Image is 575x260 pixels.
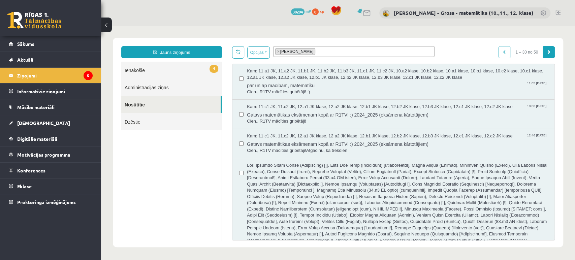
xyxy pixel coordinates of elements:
[291,8,311,14] a: 30294 mP
[17,57,33,63] span: Aktuāli
[312,8,327,14] a: 0 xp
[17,68,93,83] legend: Ziņojumi
[146,107,447,128] a: Kam: 11.c1 JK, 11.c2 JK, 12.a1 JK klase, 12.a2 JK klase, 12.b1 JK klase, 12.b2 JK klase, 12.b3 JK...
[312,8,319,15] span: 0
[9,178,93,194] a: Eklase
[20,70,120,87] a: Nosūtītie
[146,21,169,33] button: Opcijas
[9,99,93,115] a: Mācību materiāli
[146,63,447,69] span: Cien., R1TV mācīties gribētāji! :)
[394,9,533,16] a: [PERSON_NAME] - Grosa - matemātika (10.,11., 12. klase)
[9,115,93,131] a: [DEMOGRAPHIC_DATA]
[9,163,93,178] a: Konferences
[9,36,93,52] a: Sākums
[320,8,324,14] span: xp
[9,147,93,162] a: Motivācijas programma
[9,194,93,210] a: Proktoringa izmēģinājums
[146,78,447,99] a: Kam: 11.c1 JK, 11.c2 JK, 12.a1 JK klase, 12.a2 JK klase, 12.b1 JK klase, 12.b2 JK klase, 12.b3 JK...
[146,113,447,122] span: Gatavs matemātikas eksāmenam kopā ar R1TV! :) 2024_2025 (eksāmena kārtotājiem)
[176,23,179,29] span: ×
[291,8,305,15] span: 30294
[146,42,447,55] span: Kam: 11.a1 JK, 11.a2 JK, 11.b1 JK, 11.b2 JK, 11.b3 JK, 11.c1 JK, 11.c2 JK, 10.a2 klase, 10.b2 kla...
[9,131,93,147] a: Digitālie materiāli
[146,92,447,99] span: Cien., R1TV mācīties gribētāji!
[424,55,447,60] span: 11:05 [DATE]
[306,8,311,14] span: mP
[146,122,447,128] span: Cien., R1TV mācīties gribētāji!Atgādinu, ka trešdien
[17,104,55,110] span: Mācību materiāli
[108,39,117,47] span: 4
[7,12,61,29] a: Rīgas 1. Tālmācības vidusskola
[424,78,447,83] span: 19:00 [DATE]
[20,36,121,53] a: 4Ienākošie
[9,84,93,99] a: Informatīvie ziņojumi
[20,53,121,70] a: Administrācijas ziņas
[20,87,121,104] a: Dzēstie
[17,84,93,99] legend: Informatīvie ziņojumi
[146,107,411,113] span: Kam: 11.c1 JK, 11.c2 JK, 12.a1 JK klase, 12.a2 JK klase, 12.b1 JK klase, 12.b2 JK klase, 12.b3 JK...
[17,41,34,47] span: Sākums
[17,152,70,158] span: Motivācijas programma
[9,52,93,67] a: Aktuāli
[17,120,70,126] span: [DEMOGRAPHIC_DATA]
[146,55,447,63] span: par un ap mācībām, matemātiku
[17,199,76,205] span: Proktoringa izmēģinājums
[17,136,57,142] span: Digitālie materiāli
[20,20,121,32] a: Jauns ziņojums
[9,68,93,83] a: Ziņojumi5
[146,78,411,84] span: Kam: 11.c1 JK, 11.c2 JK, 12.a1 JK klase, 12.a2 JK klase, 12.b1 JK klase, 12.b2 JK klase, 12.b3 JK...
[84,71,93,80] i: 5
[146,84,447,92] span: Gatavs matemātikas eksāmenam kopā ar R1TV! :) 2024_2025 (eksāmena kārtotājiem)
[424,107,447,112] span: 12:46 [DATE]
[409,20,442,32] span: 1 – 30 no 50
[17,167,45,173] span: Konferences
[17,183,32,189] span: Eklase
[146,42,447,69] a: Kam: 11.a1 JK, 11.a2 JK, 11.b1 JK, 11.b2 JK, 11.b3 JK, 11.c1 JK, 11.c2 JK, 10.a2 klase, 10.b2 kla...
[383,10,389,17] img: Laima Tukāne - Grosa - matemātika (10.,11., 12. klase)
[174,22,215,29] li: Mārtiņš Baklāns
